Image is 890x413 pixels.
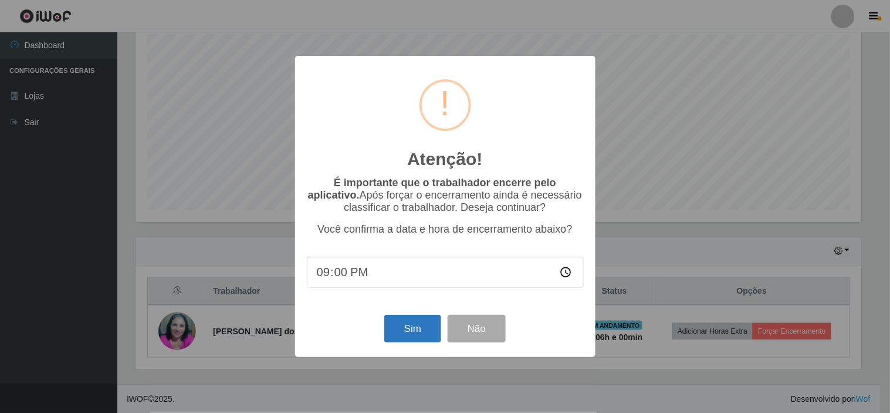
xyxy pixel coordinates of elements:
[448,315,506,343] button: Não
[407,149,482,170] h2: Atenção!
[307,177,584,214] p: Após forçar o encerramento ainda é necessário classificar o trabalhador. Deseja continuar?
[308,177,556,201] b: É importante que o trabalhador encerre pelo aplicativo.
[384,315,441,343] button: Sim
[307,223,584,236] p: Você confirma a data e hora de encerramento abaixo?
